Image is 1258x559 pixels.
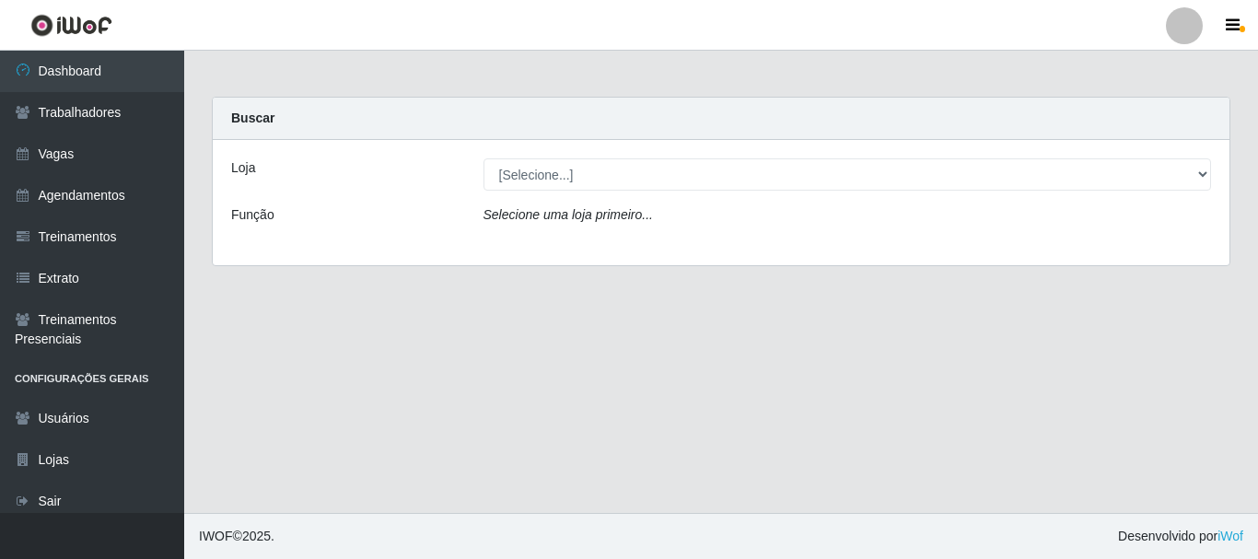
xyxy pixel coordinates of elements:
span: Desenvolvido por [1118,527,1243,546]
img: CoreUI Logo [30,14,112,37]
label: Loja [231,158,255,178]
span: © 2025 . [199,527,274,546]
label: Função [231,205,274,225]
i: Selecione uma loja primeiro... [483,207,653,222]
span: IWOF [199,529,233,543]
strong: Buscar [231,111,274,125]
a: iWof [1217,529,1243,543]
